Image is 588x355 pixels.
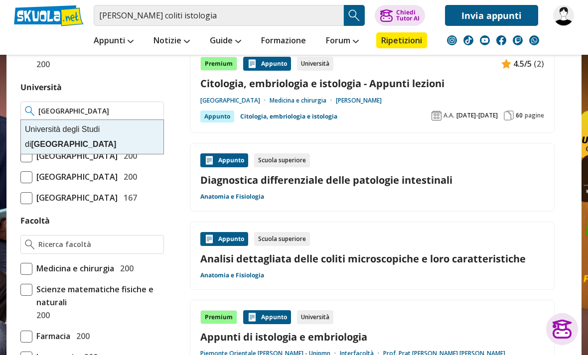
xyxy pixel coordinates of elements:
div: Premium [200,57,237,71]
strong: [GEOGRAPHIC_DATA] [31,140,116,148]
div: Appunto [200,153,248,167]
div: Scuola superiore [254,153,310,167]
a: Medicina e chirurgia [270,97,336,105]
a: Forum [323,32,361,50]
span: [GEOGRAPHIC_DATA] [32,191,118,204]
img: twitch [513,35,523,45]
a: Analisi dettagliata delle coliti microscopiche e loro caratteristiche [200,252,544,265]
img: Pagine [504,111,514,120]
div: Università [297,310,333,324]
span: 200 [72,330,90,343]
span: [GEOGRAPHIC_DATA] [32,149,118,162]
span: 200 [32,58,50,71]
a: [PERSON_NAME] [336,97,382,105]
span: 4.5/5 [513,57,532,70]
a: Appunti di istologia e embriologia [200,330,544,344]
span: [DATE]-[DATE] [456,112,498,119]
span: 167 [120,191,137,204]
span: 200 [120,149,137,162]
div: Appunto [243,57,291,71]
div: Università degli Studi di [21,120,163,154]
a: Guide [207,32,244,50]
a: Diagnostica differenziale delle patologie intestinali [200,173,544,187]
span: A.A. [443,112,454,119]
span: Farmacia [32,330,70,343]
img: Appunti contenuto [247,312,257,322]
span: (2) [534,57,544,70]
img: WhatsApp [529,35,539,45]
div: Premium [200,310,237,324]
a: Appunti [91,32,136,50]
input: Ricerca facoltà [38,239,159,249]
img: facebook [496,35,506,45]
img: instagram [447,35,457,45]
img: Anno accademico [432,111,441,120]
div: Scuola superiore [254,232,310,246]
a: Anatomia e Fisiologia [200,271,264,279]
img: Appunti contenuto [204,234,214,244]
span: pagine [525,112,544,119]
span: [GEOGRAPHIC_DATA] [32,170,118,183]
img: Ricerca facoltà [25,239,34,249]
button: Search Button [344,5,365,26]
img: Appunti contenuto [501,59,511,69]
button: ChiediTutor AI [375,5,425,26]
input: Cerca appunti, riassunti o versioni [94,5,344,26]
a: Formazione [259,32,308,50]
span: 200 [120,170,137,183]
img: Rachele1.Amb [553,5,574,26]
span: 60 [516,112,523,119]
a: Citologia, embriologia e istologia - Appunti lezioni [200,77,544,90]
img: tiktok [463,35,473,45]
span: 200 [32,309,50,322]
span: 200 [116,262,134,275]
a: [GEOGRAPHIC_DATA] [200,97,270,105]
label: Facoltà [20,215,50,226]
img: Ricerca universita [25,106,34,116]
input: Ricerca universita [38,106,159,116]
div: Appunto [200,232,248,246]
img: youtube [480,35,490,45]
img: Appunti contenuto [204,155,214,165]
a: Ripetizioni [376,32,427,48]
div: Chiedi Tutor AI [396,9,420,21]
div: Appunto [243,310,291,324]
label: Università [20,82,62,93]
img: Cerca appunti, riassunti o versioni [347,8,362,23]
a: Anatomia e Fisiologia [200,193,264,201]
div: Appunto [200,111,234,122]
a: Notizie [151,32,192,50]
div: Università [297,57,333,71]
a: Invia appunti [445,5,538,26]
a: Citologia, embriologia e istologia [240,111,337,122]
img: Appunti contenuto [247,59,257,69]
span: Scienze matematiche fisiche e naturali [32,283,164,309]
span: Medicina e chirurgia [32,262,114,275]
